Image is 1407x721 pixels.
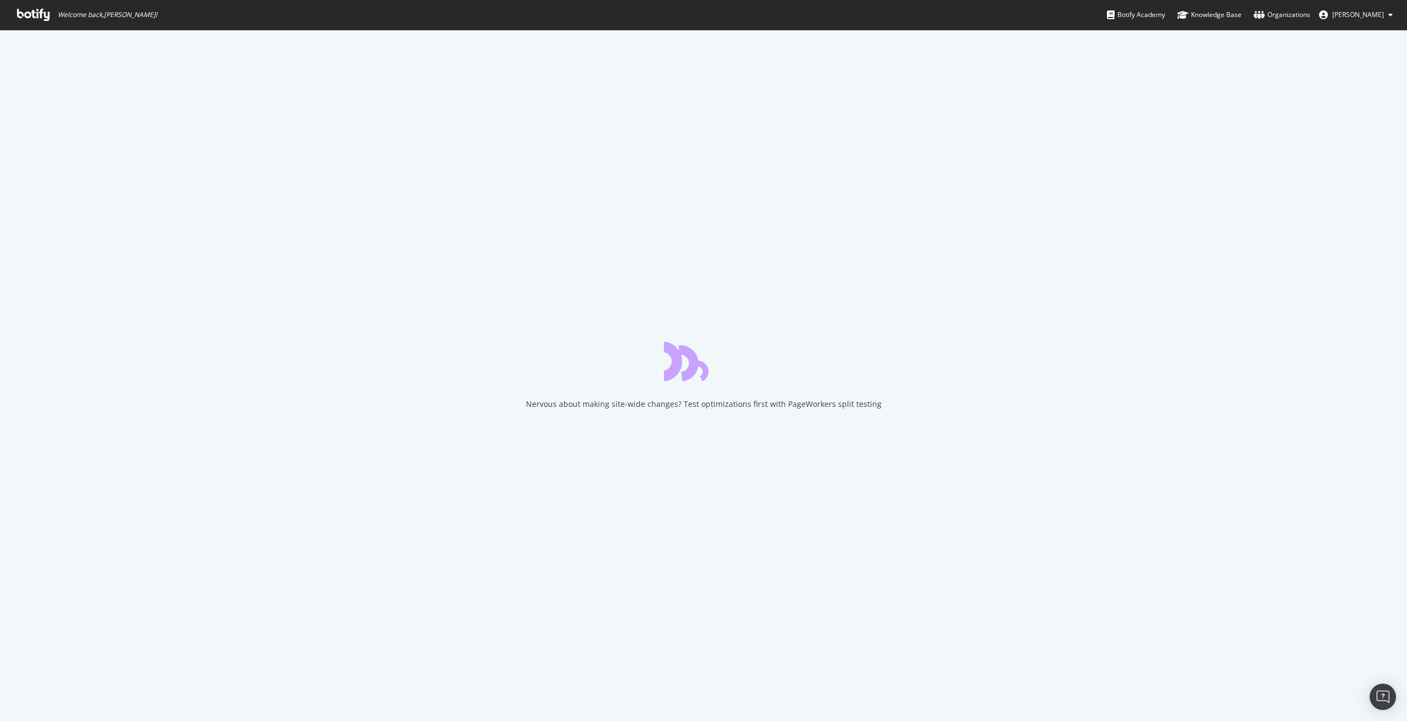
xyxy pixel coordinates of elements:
div: Open Intercom Messenger [1370,684,1396,710]
span: Michaël Akalinski [1332,10,1384,19]
div: Nervous about making site-wide changes? Test optimizations first with PageWorkers split testing [526,399,882,410]
div: Knowledge Base [1177,9,1242,20]
div: animation [664,342,743,381]
span: Welcome back, [PERSON_NAME] ! [58,10,157,19]
div: Organizations [1254,9,1310,20]
div: Botify Academy [1107,9,1165,20]
button: [PERSON_NAME] [1310,6,1402,24]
